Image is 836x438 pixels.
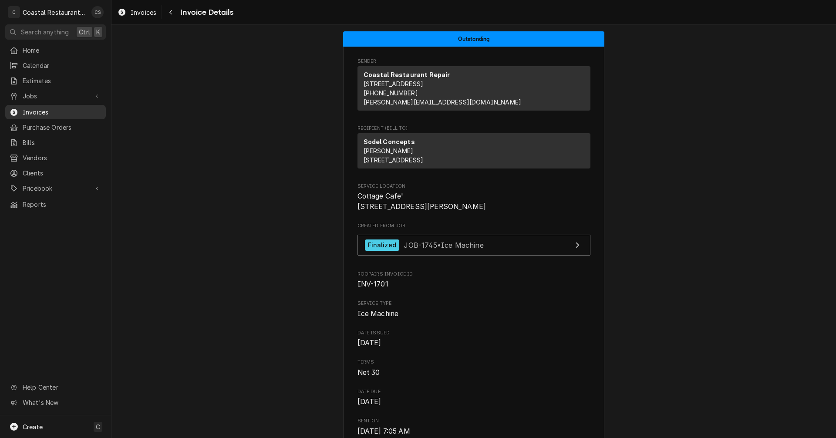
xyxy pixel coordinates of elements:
div: Invoice Sender [357,58,590,115]
a: Home [5,43,106,57]
a: Vendors [5,151,106,165]
a: [PERSON_NAME][EMAIL_ADDRESS][DOMAIN_NAME] [364,98,522,106]
div: Service Location [357,183,590,212]
div: CS [91,6,104,18]
a: Reports [5,197,106,212]
a: View Job [357,235,590,256]
span: [STREET_ADDRESS] [364,80,424,88]
span: Reports [23,200,101,209]
a: Clients [5,166,106,180]
span: Recipient (Bill To) [357,125,590,132]
span: Date Issued [357,330,590,337]
a: Invoices [114,5,160,20]
span: Jobs [23,91,88,101]
div: Status [343,31,604,47]
span: Help Center [23,383,101,392]
span: [PERSON_NAME] [STREET_ADDRESS] [364,147,424,164]
a: Go to Jobs [5,89,106,103]
button: Navigate back [164,5,178,19]
span: Invoices [131,8,156,17]
span: Ctrl [79,27,90,37]
span: [DATE] [357,339,381,347]
div: Roopairs Invoice ID [357,271,590,290]
div: Recipient (Bill To) [357,133,590,168]
div: Coastal Restaurant Repair [23,8,87,17]
span: Bills [23,138,101,147]
span: INV-1701 [357,280,388,288]
strong: Sodel Concepts [364,138,415,145]
span: [DATE] 7:05 AM [357,427,410,435]
span: C [96,422,100,431]
div: Terms [357,359,590,377]
span: Outstanding [458,36,490,42]
span: Terms [357,367,590,378]
span: [DATE] [357,398,381,406]
span: Invoices [23,108,101,117]
span: Date Due [357,397,590,407]
div: Sender [357,66,590,111]
div: Chris Sockriter's Avatar [91,6,104,18]
span: Search anything [21,27,69,37]
a: Bills [5,135,106,150]
span: Sent On [357,418,590,425]
div: Finalized [365,239,399,251]
span: Pricebook [23,184,88,193]
span: Purchase Orders [23,123,101,132]
span: Terms [357,359,590,366]
div: Sender [357,66,590,114]
a: Invoices [5,105,106,119]
div: Recipient (Bill To) [357,133,590,172]
div: Sent On [357,418,590,436]
a: Go to What's New [5,395,106,410]
span: Date Due [357,388,590,395]
span: Home [23,46,101,55]
span: Date Issued [357,338,590,348]
a: Estimates [5,74,106,88]
span: Clients [23,168,101,178]
span: Service Location [357,183,590,190]
span: Create [23,423,43,431]
span: Service Location [357,191,590,212]
span: Sent On [357,426,590,437]
span: Roopairs Invoice ID [357,279,590,290]
span: K [96,27,100,37]
div: Date Due [357,388,590,407]
span: Service Type [357,309,590,319]
a: Purchase Orders [5,120,106,135]
a: Go to Help Center [5,380,106,394]
div: Service Type [357,300,590,319]
span: Cottage Cafe' [STREET_ADDRESS][PERSON_NAME] [357,192,486,211]
div: Created From Job [357,222,590,260]
a: [PHONE_NUMBER] [364,89,418,97]
a: Calendar [5,58,106,73]
div: Date Issued [357,330,590,348]
button: Search anythingCtrlK [5,24,106,40]
span: Created From Job [357,222,590,229]
div: Invoice Recipient [357,125,590,172]
span: What's New [23,398,101,407]
span: Sender [357,58,590,65]
span: Roopairs Invoice ID [357,271,590,278]
span: Service Type [357,300,590,307]
strong: Coastal Restaurant Repair [364,71,450,78]
span: Vendors [23,153,101,162]
div: C [8,6,20,18]
span: Calendar [23,61,101,70]
span: Estimates [23,76,101,85]
span: Invoice Details [178,7,233,18]
span: Net 30 [357,368,380,377]
a: Go to Pricebook [5,181,106,195]
span: Ice Machine [357,310,399,318]
span: JOB-1745 • Ice Machine [404,240,483,249]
